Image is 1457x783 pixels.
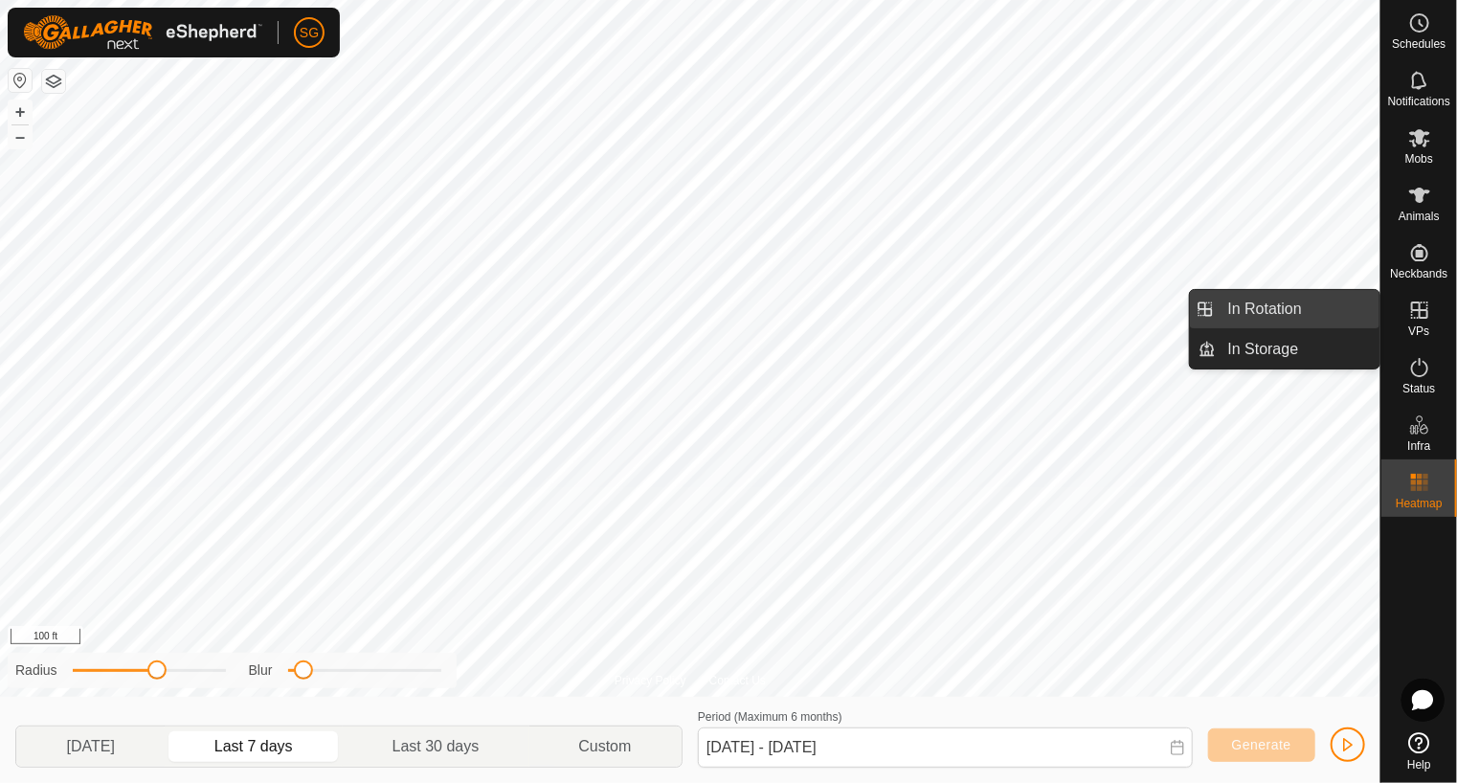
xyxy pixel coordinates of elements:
[1407,759,1431,771] span: Help
[1217,330,1380,369] a: In Storage
[15,660,57,681] label: Radius
[1232,737,1291,752] span: Generate
[698,710,842,724] label: Period (Maximum 6 months)
[709,672,766,689] a: Contact Us
[1402,383,1435,394] span: Status
[1392,38,1446,50] span: Schedules
[1228,298,1302,321] span: In Rotation
[1381,725,1457,778] a: Help
[1228,338,1299,361] span: In Storage
[1390,268,1447,280] span: Neckbands
[9,101,32,123] button: +
[1190,290,1379,328] li: In Rotation
[1407,440,1430,452] span: Infra
[9,69,32,92] button: Reset Map
[1217,290,1380,328] a: In Rotation
[1408,325,1429,337] span: VPs
[392,735,480,758] span: Last 30 days
[300,23,319,43] span: SG
[1405,153,1433,165] span: Mobs
[578,735,631,758] span: Custom
[1190,330,1379,369] li: In Storage
[1388,96,1450,107] span: Notifications
[1399,211,1440,222] span: Animals
[249,660,273,681] label: Blur
[1208,728,1315,762] button: Generate
[214,735,293,758] span: Last 7 days
[23,15,262,50] img: Gallagher Logo
[42,70,65,93] button: Map Layers
[9,125,32,148] button: –
[615,672,686,689] a: Privacy Policy
[66,735,114,758] span: [DATE]
[1396,498,1443,509] span: Heatmap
